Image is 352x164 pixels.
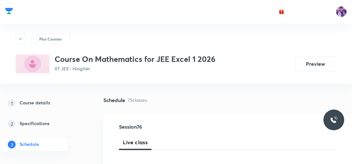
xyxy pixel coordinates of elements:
[16,54,49,73] img: 0287561F-133B-4794-AB16-F765B12A1226_plus.png
[20,141,39,148] h5: Schedule
[128,97,147,103] p: 75 classes
[8,99,16,107] p: 1
[55,65,215,72] p: IIT JEE • Hinglish
[276,6,287,17] button: avatar
[123,138,148,146] span: Live class
[39,36,62,42] p: Plus Courses
[336,6,347,17] img: preeti Tripathi
[330,116,338,124] img: ttu
[103,98,125,103] h4: Schedule
[5,6,13,18] a: Company Logo
[20,99,50,107] h5: Course details
[295,56,336,72] button: Preview
[279,9,284,15] img: avatar
[8,120,16,128] p: 2
[119,124,232,129] h4: Session 76
[8,141,16,148] p: 3
[20,120,49,128] h5: Specifications
[55,54,215,64] h3: Course On Mathematics for JEE Excel 1 2026
[5,6,13,16] img: Company Logo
